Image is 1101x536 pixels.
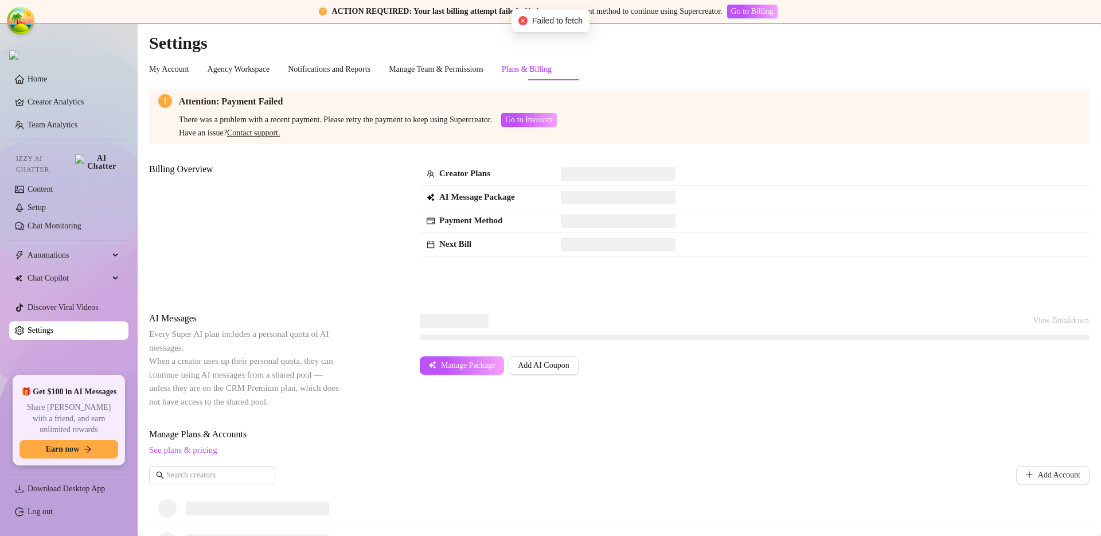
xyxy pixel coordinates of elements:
[439,239,471,248] strong: Next Bill
[149,329,339,406] span: Every Super AI plan includes a personal quota of AI messages. When a creator uses up their person...
[28,75,47,83] a: Home
[28,203,46,212] a: Setup
[319,7,327,15] span: exclamation-circle
[28,507,53,516] a: Log out
[179,114,492,126] div: There was a problem with a recent payment. Please retry the payment to keep using Supercreator.
[525,7,722,15] span: Update your payment method to continue using Supercreator.
[46,445,80,454] span: Earn now
[9,51,18,60] img: logo.svg
[208,63,270,76] div: Agency Workspace
[731,7,774,16] span: Go to Billing
[501,113,556,127] button: Go to Invoices
[28,121,77,129] a: Team Analytics
[518,16,528,25] span: close-circle
[149,63,189,76] div: My Account
[75,154,119,170] img: AI Chatter
[1016,466,1090,484] button: Add Account
[727,7,778,15] a: Go to Billing
[149,445,217,455] a: See plans & pricing
[158,94,172,108] span: exclamation-circle
[28,303,99,312] a: Discover Viral Videos
[149,162,342,176] span: Billing Overview
[166,469,259,481] input: Search creators
[427,240,435,248] span: calendar
[28,185,53,193] a: Content
[28,93,119,111] a: Creator Analytics
[389,63,483,76] div: Manage Team & Permissions
[502,63,552,76] div: Plans & Billing
[28,269,109,288] span: Chat Copilot
[532,14,583,27] span: Failed to fetch
[427,217,435,225] span: credit-card
[28,326,53,335] a: Settings
[331,7,520,15] strong: ACTION REQUIRED: Your last billing attempt failed.
[179,96,283,106] strong: Attention: Payment Failed
[1038,471,1080,480] span: Add Account
[427,170,435,178] span: team
[15,274,22,282] img: Chat Copilot
[288,63,370,76] div: Notifications and Reports
[156,471,164,479] span: search
[179,127,557,139] div: Have an issue?
[28,484,105,493] span: Download Desktop App
[518,361,569,370] span: Add AI Coupon
[84,445,92,453] span: arrow-right
[21,386,117,398] span: 🎁 Get $100 in AI Messages
[28,222,81,230] a: Chat Monitoring
[19,440,118,459] button: Earn nowarrow-right
[727,5,778,18] button: Go to Billing
[1025,471,1033,479] span: plus
[509,356,578,375] button: Add AI Coupon
[505,115,552,125] span: Go to Invoices
[149,428,1090,441] span: Manage Plans & Accounts
[441,361,495,370] span: Manage Package
[19,402,118,436] span: Share [PERSON_NAME] with a friend, and earn unlimited rewards
[439,192,515,201] strong: AI Message Package
[149,312,342,325] span: AI Messages
[15,484,24,494] span: download
[1032,312,1090,330] button: View Breakdown
[28,246,109,265] span: Automations
[9,9,32,32] button: Open Tanstack query devtools
[16,153,71,175] span: Izzy AI Chatter
[149,32,1090,54] h2: Settings
[15,251,24,260] span: thunderbolt
[420,356,504,375] button: Manage Package
[439,169,490,178] strong: Creator Plans
[439,216,502,225] strong: Payment Method
[227,129,280,137] a: Contact support.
